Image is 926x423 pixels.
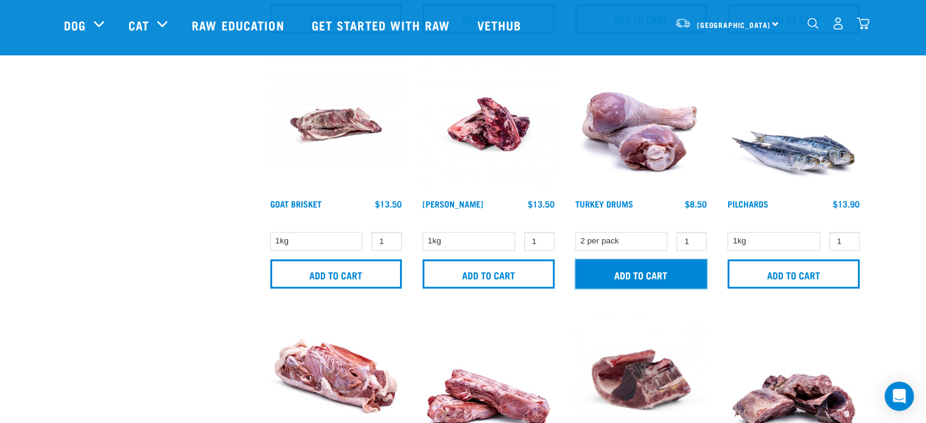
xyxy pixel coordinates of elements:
input: Add to cart [728,259,860,288]
img: van-moving.png [675,18,691,29]
input: 1 [371,232,402,251]
img: user.png [832,17,844,30]
a: Get started with Raw [300,1,465,49]
input: 1 [676,232,707,251]
img: Four Whole Pilchards [724,55,863,194]
a: Pilchards [728,201,768,206]
a: Goat Brisket [270,201,321,206]
input: Add to cart [575,259,707,288]
img: Venison Brisket Bone 1662 [419,55,558,194]
input: Add to cart [270,259,402,288]
a: Raw Education [180,1,299,49]
div: $13.50 [375,199,402,209]
img: home-icon-1@2x.png [807,18,819,29]
a: Turkey Drums [575,201,633,206]
img: 1253 Turkey Drums 01 [572,55,710,194]
div: Open Intercom Messenger [885,382,914,411]
input: 1 [829,232,860,251]
a: Cat [128,16,149,34]
a: [PERSON_NAME] [423,201,483,206]
input: 1 [524,232,555,251]
input: Add to cart [423,259,555,288]
div: $13.90 [833,199,860,209]
div: $8.50 [685,199,707,209]
a: Vethub [465,1,537,49]
img: Goat Brisket [267,55,405,194]
img: home-icon@2x.png [857,17,869,30]
a: Dog [64,16,86,34]
span: [GEOGRAPHIC_DATA] [697,23,771,27]
div: $13.50 [528,199,555,209]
